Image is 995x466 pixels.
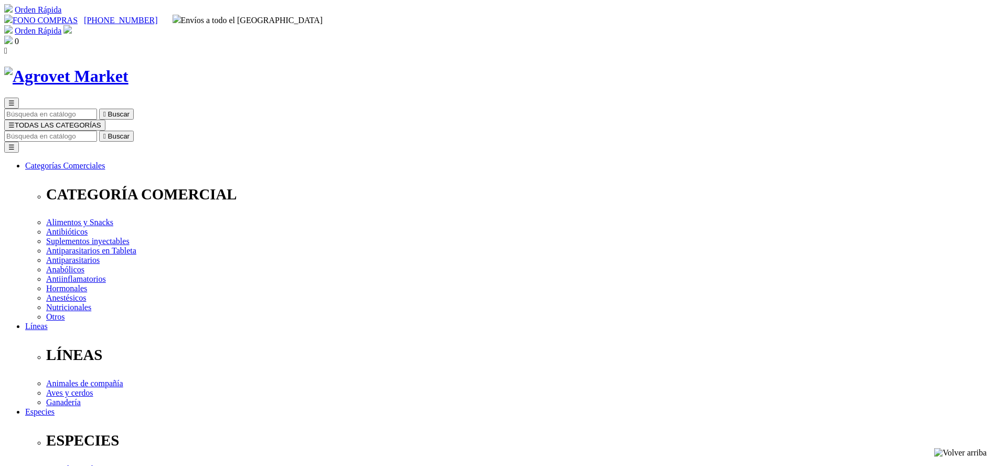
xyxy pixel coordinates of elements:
[8,121,15,129] span: ☰
[4,109,97,120] input: Buscar
[173,16,323,25] span: Envíos a todo el [GEOGRAPHIC_DATA]
[4,25,13,34] img: shopping-cart.svg
[108,110,130,118] span: Buscar
[25,407,55,416] a: Especies
[46,303,91,312] a: Nutricionales
[4,16,78,25] a: FONO COMPRAS
[63,26,72,35] a: Acceda a su cuenta de cliente
[103,132,106,140] i: 
[84,16,157,25] a: [PHONE_NUMBER]
[46,227,88,236] a: Antibióticos
[46,284,87,293] a: Hormonales
[108,132,130,140] span: Buscar
[4,36,13,44] img: shopping-bag.svg
[46,388,93,397] a: Aves y cerdos
[15,37,19,46] span: 0
[46,346,991,364] p: LÍNEAS
[25,161,105,170] a: Categorías Comerciales
[46,293,86,302] a: Anestésicos
[46,379,123,388] a: Animales de compañía
[46,246,136,255] a: Antiparasitarios en Tableta
[4,120,105,131] button: ☰TODAS LAS CATEGORÍAS
[46,265,84,274] a: Anabólicos
[103,110,106,118] i: 
[173,15,181,23] img: delivery-truck.svg
[46,186,991,203] p: CATEGORÍA COMERCIAL
[4,67,129,86] img: Agrovet Market
[46,256,100,264] a: Antiparasitarios
[46,432,991,449] p: ESPECIES
[4,4,13,13] img: shopping-cart.svg
[8,99,15,107] span: ☰
[99,109,134,120] button:  Buscar
[15,26,61,35] a: Orden Rápida
[25,322,48,331] a: Líneas
[63,25,72,34] img: user.svg
[934,448,987,458] img: Volver arriba
[15,5,61,14] a: Orden Rápida
[4,98,19,109] button: ☰
[4,131,97,142] input: Buscar
[46,312,65,321] a: Otros
[46,237,130,246] a: Suplementos inyectables
[46,218,113,227] a: Alimentos y Snacks
[4,15,13,23] img: phone.svg
[4,46,7,55] i: 
[46,398,81,407] a: Ganadería
[4,142,19,153] button: ☰
[99,131,134,142] button:  Buscar
[46,274,106,283] a: Antiinflamatorios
